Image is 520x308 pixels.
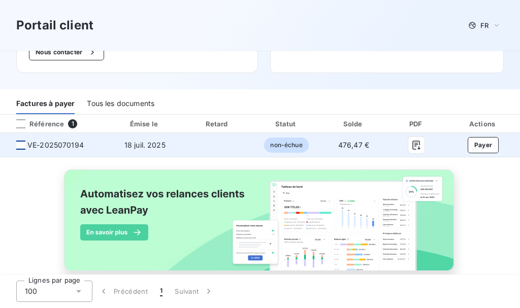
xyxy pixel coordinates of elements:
[25,286,37,296] span: 100
[8,119,64,128] div: Référence
[264,138,308,153] span: non-échue
[160,286,162,296] span: 1
[92,281,154,302] button: Précédent
[480,21,489,29] span: FR
[16,93,75,114] div: Factures à payer
[27,140,84,150] span: VE-2025070194
[468,137,499,153] button: Payer
[169,281,220,302] button: Suivant
[154,281,169,302] button: 1
[29,44,104,60] button: Nous contacter
[254,119,318,129] div: Statut
[68,119,77,128] span: 1
[322,119,385,129] div: Solde
[338,141,369,149] span: 476,47 €
[185,119,250,129] div: Retard
[448,119,518,129] div: Actions
[109,119,181,129] div: Émise le
[55,163,465,288] img: banner
[124,141,166,149] span: 18 juil. 2025
[87,93,154,114] div: Tous les documents
[389,119,444,129] div: PDF
[16,16,93,35] h3: Portail client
